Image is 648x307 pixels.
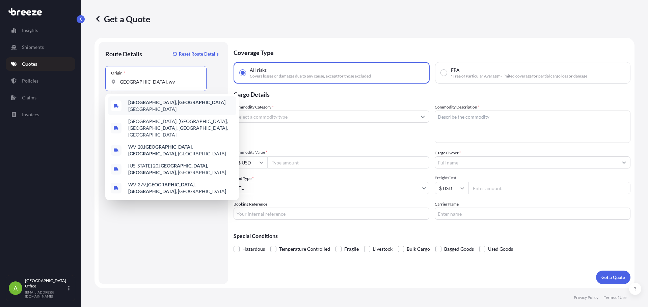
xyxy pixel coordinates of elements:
p: Insights [22,27,38,34]
p: Terms of Use [604,295,626,300]
p: Special Conditions [234,233,630,239]
span: Fragile [344,244,359,254]
span: A [13,285,18,291]
input: Full name [435,156,618,168]
button: Show suggestions [618,156,630,168]
span: Commodity Value [234,150,429,155]
b: [GEOGRAPHIC_DATA], [GEOGRAPHIC_DATA] [128,144,193,156]
span: Hazardous [242,244,265,254]
p: Cargo Details [234,84,630,104]
span: Used Goods [488,244,513,254]
p: [EMAIL_ADDRESS][DOMAIN_NAME] [25,290,67,298]
p: Route Details [105,50,142,58]
p: Invoices [22,111,39,118]
span: Livestock [373,244,393,254]
input: Your internal reference [234,208,429,220]
span: [US_STATE] 20, , [GEOGRAPHIC_DATA] [128,162,234,176]
p: Quotes [22,61,37,67]
span: FPA [451,67,460,73]
span: Temperature Controlled [279,244,330,254]
p: Privacy Policy [574,295,598,300]
span: WV-20, , [GEOGRAPHIC_DATA] [128,144,234,157]
label: Commodity Description [435,104,480,111]
label: Commodity Category [234,104,274,111]
div: Origin [111,70,126,76]
span: , [GEOGRAPHIC_DATA] [128,99,234,113]
span: [GEOGRAPHIC_DATA], [GEOGRAPHIC_DATA], [GEOGRAPHIC_DATA], [GEOGRAPHIC_DATA], [GEOGRAPHIC_DATA] [128,118,234,138]
p: Policies [22,78,38,84]
span: "Free of Particular Average" - limited coverage for partial cargo loss or damage [451,73,587,79]
label: Carrier Name [435,201,459,208]
span: Bagged Goods [444,244,474,254]
button: Show suggestions [417,111,429,123]
span: LTL [237,185,244,191]
label: Cargo Owner [435,150,461,156]
p: Shipments [22,44,44,51]
span: All risks [250,67,267,73]
p: Get a Quote [94,13,150,24]
span: Load Type [234,175,254,182]
p: Coverage Type [234,42,630,62]
p: [GEOGRAPHIC_DATA] Office [25,278,67,289]
b: [GEOGRAPHIC_DATA], [GEOGRAPHIC_DATA] [128,182,195,194]
input: Origin [118,79,198,85]
input: Enter name [435,208,630,220]
div: Show suggestions [105,94,239,200]
span: Covers losses or damages due to any cause, except for those excluded [250,73,371,79]
b: [GEOGRAPHIC_DATA], [GEOGRAPHIC_DATA] [128,99,225,105]
p: Get a Quote [601,274,625,281]
span: Bulk Cargo [407,244,430,254]
p: Claims [22,94,36,101]
label: Booking Reference [234,201,267,208]
b: [GEOGRAPHIC_DATA], [GEOGRAPHIC_DATA] [128,163,208,175]
span: WV-279, , [GEOGRAPHIC_DATA] [128,181,234,195]
input: Type amount [267,156,429,168]
span: Freight Cost [435,175,630,181]
input: Enter amount [468,182,630,194]
input: Select a commodity type [234,111,417,123]
p: Reset Route Details [179,51,219,57]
